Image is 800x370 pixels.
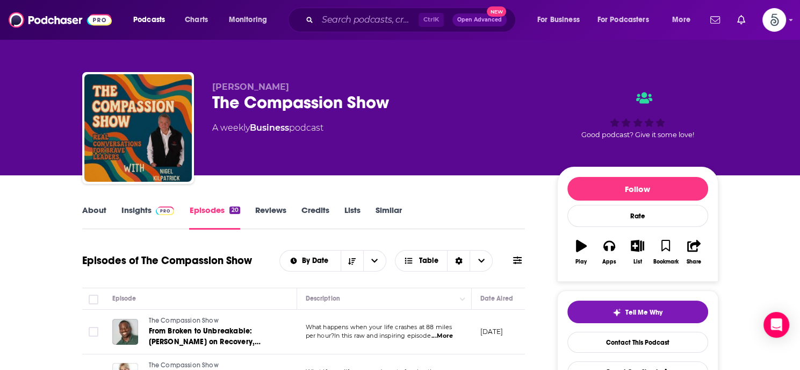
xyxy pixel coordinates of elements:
button: open menu [221,11,281,29]
button: Sort Direction [341,251,363,271]
div: List [633,259,642,265]
button: Choose View [395,250,493,272]
div: Search podcasts, credits, & more... [298,8,526,32]
div: Bookmark [653,259,678,265]
span: From Broken to Unbreakable: [PERSON_NAME] on Recovery, Identity & Real Strength [149,326,261,357]
h2: Choose List sort [279,250,386,272]
span: Podcasts [133,12,165,27]
button: open menu [590,11,665,29]
a: Similar [376,205,402,230]
span: Charts [185,12,208,27]
a: Lists [344,205,361,230]
span: ...More [431,332,453,340]
button: List [623,233,651,272]
span: per hour?In this raw and inspiring episode [306,332,431,339]
span: The Compassion Show [149,361,219,369]
span: [PERSON_NAME] [212,82,289,92]
a: The Compassion Show [149,316,278,326]
span: The Compassion Show [149,317,219,324]
button: Show profile menu [762,8,786,32]
button: Apps [595,233,623,272]
a: Business [250,123,289,133]
span: For Podcasters [597,12,649,27]
a: Charts [178,11,214,29]
a: InsightsPodchaser Pro [121,205,175,230]
div: Sort Direction [447,251,470,271]
button: Bookmark [652,233,680,272]
input: Search podcasts, credits, & more... [318,11,419,29]
button: open menu [280,257,341,265]
div: Good podcast? Give it some love! [557,82,718,148]
span: Logged in as Spiral5-G2 [762,8,786,32]
span: Tell Me Why [625,308,662,317]
span: New [487,6,506,17]
div: Play [575,259,587,265]
div: A weekly podcast [212,122,323,134]
button: open menu [530,11,593,29]
a: From Broken to Unbreakable: [PERSON_NAME] on Recovery, Identity & Real Strength [149,326,278,347]
a: Contact This Podcast [567,332,708,353]
a: Reviews [255,205,286,230]
h1: Episodes of The Compassion Show [82,254,252,267]
span: By Date [302,257,332,265]
button: Column Actions [456,293,469,305]
span: What happens when your life crashes at 88 miles [306,323,452,331]
div: Apps [602,259,616,265]
img: Podchaser - Follow, Share and Rate Podcasts [9,10,112,30]
span: More [672,12,690,27]
button: Share [680,233,708,272]
img: tell me why sparkle [612,308,621,317]
a: About [82,205,106,230]
a: Show notifications dropdown [733,11,749,29]
div: Description [306,292,340,305]
div: Date Aired [480,292,513,305]
button: Open AdvancedNew [452,13,507,26]
a: Credits [301,205,329,230]
div: Rate [567,205,708,227]
p: [DATE] [480,327,503,336]
span: Monitoring [229,12,267,27]
img: User Profile [762,8,786,32]
button: open menu [363,251,386,271]
img: The Compassion Show [84,74,192,182]
button: open menu [665,11,704,29]
span: Ctrl K [419,13,444,27]
span: Good podcast? Give it some love! [581,131,694,139]
div: 20 [229,207,240,214]
span: Toggle select row [89,327,98,337]
div: Share [687,259,701,265]
button: Play [567,233,595,272]
span: Table [419,257,438,265]
button: tell me why sparkleTell Me Why [567,301,708,323]
div: Open Intercom Messenger [763,312,789,338]
button: Follow [567,177,708,201]
img: Podchaser Pro [156,207,175,215]
div: Episode [112,292,136,305]
a: Episodes20 [189,205,240,230]
span: Open Advanced [457,17,502,23]
button: open menu [126,11,179,29]
a: Show notifications dropdown [706,11,724,29]
span: For Business [537,12,580,27]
